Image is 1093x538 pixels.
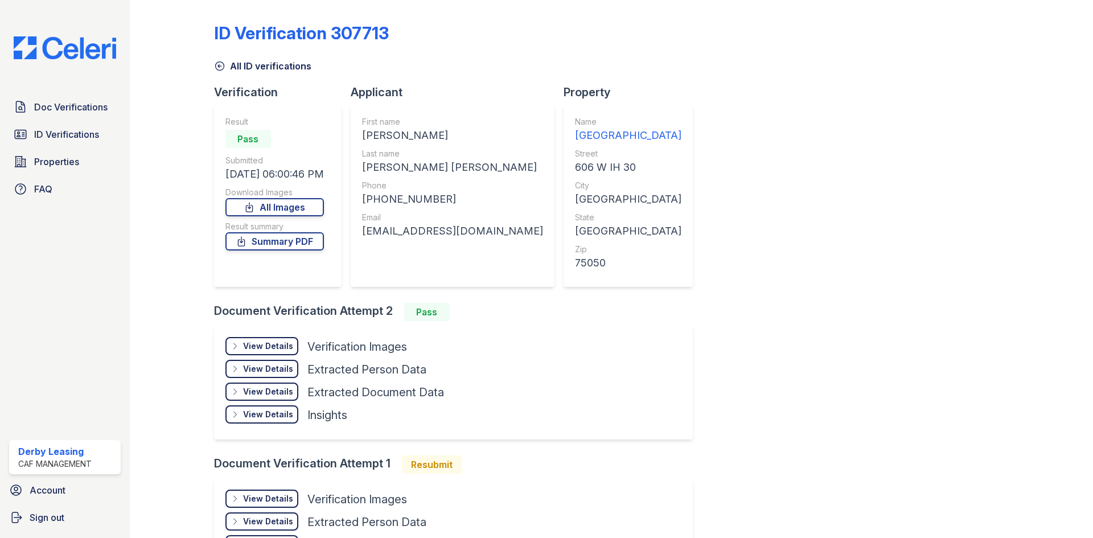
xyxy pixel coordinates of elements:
[225,221,324,232] div: Result summary
[9,123,121,146] a: ID Verifications
[225,198,324,216] a: All Images
[9,178,121,200] a: FAQ
[564,84,702,100] div: Property
[362,148,543,159] div: Last name
[362,116,543,128] div: First name
[225,232,324,250] a: Summary PDF
[362,212,543,223] div: Email
[18,445,92,458] div: Derby Leasing
[225,187,324,198] div: Download Images
[5,506,125,529] a: Sign out
[5,479,125,502] a: Account
[9,96,121,118] a: Doc Verifications
[575,180,681,191] div: City
[575,148,681,159] div: Street
[5,36,125,59] img: CE_Logo_Blue-a8612792a0a2168367f1c8372b55b34899dd931a85d93a1a3d3e32e68fde9ad4.png
[214,84,351,100] div: Verification
[307,384,444,400] div: Extracted Document Data
[575,159,681,175] div: 606 W IH 30
[575,244,681,255] div: Zip
[362,159,543,175] div: [PERSON_NAME] [PERSON_NAME]
[9,150,121,173] a: Properties
[575,255,681,271] div: 75050
[34,155,79,169] span: Properties
[575,116,681,128] div: Name
[243,516,293,527] div: View Details
[575,128,681,143] div: [GEOGRAPHIC_DATA]
[243,493,293,504] div: View Details
[307,339,407,355] div: Verification Images
[402,455,462,474] div: Resubmit
[34,182,52,196] span: FAQ
[225,155,324,166] div: Submitted
[575,191,681,207] div: [GEOGRAPHIC_DATA]
[30,511,64,524] span: Sign out
[362,180,543,191] div: Phone
[34,100,108,114] span: Doc Verifications
[351,84,564,100] div: Applicant
[214,23,389,43] div: ID Verification 307713
[575,212,681,223] div: State
[214,59,311,73] a: All ID verifications
[18,458,92,470] div: CAF Management
[307,491,407,507] div: Verification Images
[362,128,543,143] div: [PERSON_NAME]
[34,128,99,141] span: ID Verifications
[243,363,293,375] div: View Details
[214,303,702,321] div: Document Verification Attempt 2
[307,362,426,377] div: Extracted Person Data
[225,116,324,128] div: Result
[362,223,543,239] div: [EMAIL_ADDRESS][DOMAIN_NAME]
[307,407,347,423] div: Insights
[243,340,293,352] div: View Details
[225,130,271,148] div: Pass
[575,223,681,239] div: [GEOGRAPHIC_DATA]
[243,409,293,420] div: View Details
[225,166,324,182] div: [DATE] 06:00:46 PM
[30,483,65,497] span: Account
[243,386,293,397] div: View Details
[575,116,681,143] a: Name [GEOGRAPHIC_DATA]
[362,191,543,207] div: [PHONE_NUMBER]
[214,455,702,474] div: Document Verification Attempt 1
[307,514,426,530] div: Extracted Person Data
[404,303,450,321] div: Pass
